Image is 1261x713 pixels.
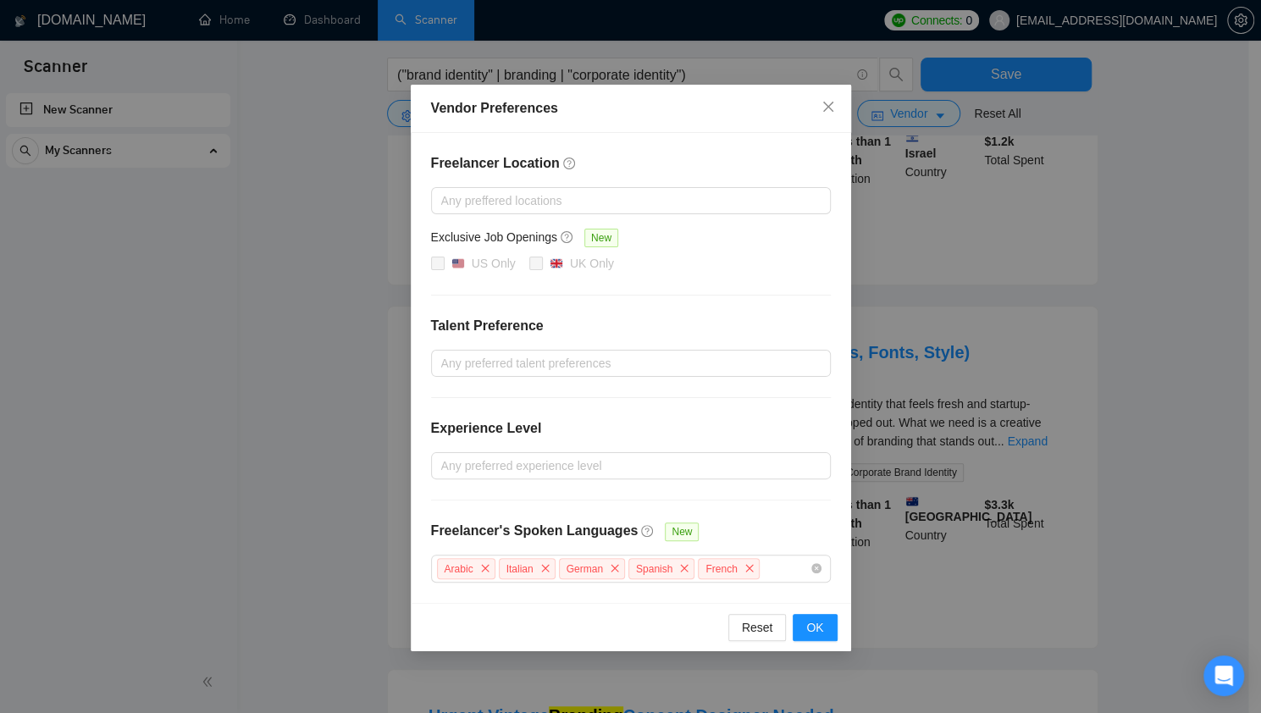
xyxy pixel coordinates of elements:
[445,563,473,575] span: Arabic
[728,614,787,641] button: Reset
[675,559,694,578] span: close
[1203,655,1244,696] div: Open Intercom Messenger
[805,85,851,130] button: Close
[793,614,837,641] button: OK
[431,316,831,336] h4: Talent Preference
[811,563,821,573] span: close-circle
[550,257,562,269] img: 🇬🇧
[431,98,831,119] div: Vendor Preferences
[821,100,835,113] span: close
[606,559,624,578] span: close
[431,418,542,439] h4: Experience Level
[561,230,574,244] span: question-circle
[641,524,655,538] span: question-circle
[636,563,672,575] span: Spanish
[431,153,831,174] h4: Freelancer Location
[705,563,737,575] span: French
[536,559,555,578] span: close
[431,521,639,541] h4: Freelancer's Spoken Languages
[472,254,516,273] div: US Only
[563,157,577,170] span: question-circle
[742,618,773,637] span: Reset
[584,229,618,247] span: New
[476,559,495,578] span: close
[567,563,603,575] span: German
[452,257,464,269] img: 🇺🇸
[740,559,759,578] span: close
[665,522,699,541] span: New
[431,228,557,246] h5: Exclusive Job Openings
[570,254,614,273] div: UK Only
[506,563,534,575] span: Italian
[806,618,823,637] span: OK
